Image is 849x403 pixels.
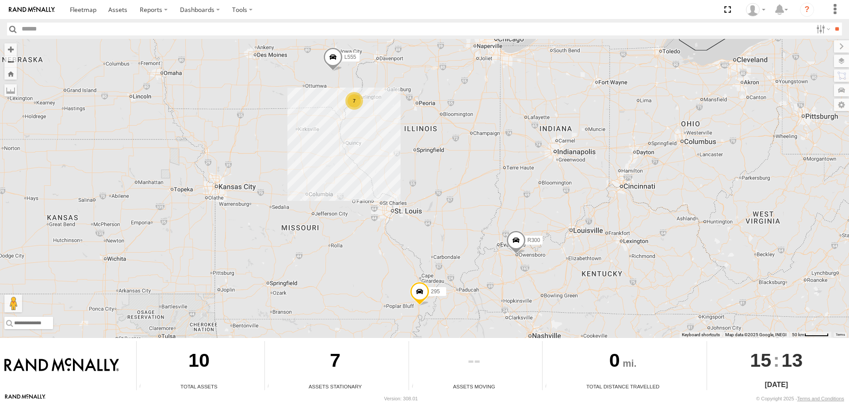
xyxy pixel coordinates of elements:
[543,384,556,390] div: Total distance travelled by all assets within specified date range and applied filters
[750,341,771,379] span: 15
[813,23,832,35] label: Search Filter Options
[781,341,803,379] span: 13
[836,333,845,336] a: Terms (opens in new tab)
[4,295,22,312] button: Drag Pegman onto the map to open Street View
[4,43,17,55] button: Zoom in
[4,358,119,373] img: Rand McNally
[265,341,405,383] div: 7
[345,92,363,110] div: 7
[707,380,846,390] div: [DATE]
[137,341,261,383] div: 10
[725,332,787,337] span: Map data ©2025 Google, INEGI
[431,289,440,295] span: 295
[792,332,804,337] span: 50 km
[834,99,849,111] label: Map Settings
[528,237,540,243] span: R300
[756,396,844,401] div: © Copyright 2025 -
[797,396,844,401] a: Terms and Conditions
[409,384,422,390] div: Total number of assets current in transit.
[137,383,261,390] div: Total Assets
[743,3,769,16] div: Brian Wooldridge
[707,341,846,379] div: :
[137,384,150,390] div: Total number of Enabled Assets
[4,84,17,96] label: Measure
[5,394,46,403] a: Visit our Website
[800,3,814,17] i: ?
[384,396,418,401] div: Version: 308.01
[4,55,17,68] button: Zoom out
[9,7,55,13] img: rand-logo.svg
[4,68,17,80] button: Zoom Home
[265,384,278,390] div: Total number of assets current stationary.
[543,383,704,390] div: Total Distance Travelled
[543,341,704,383] div: 0
[344,54,356,60] span: L555
[265,383,405,390] div: Assets Stationary
[789,332,831,338] button: Map Scale: 50 km per 51 pixels
[409,383,539,390] div: Assets Moving
[682,332,720,338] button: Keyboard shortcuts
